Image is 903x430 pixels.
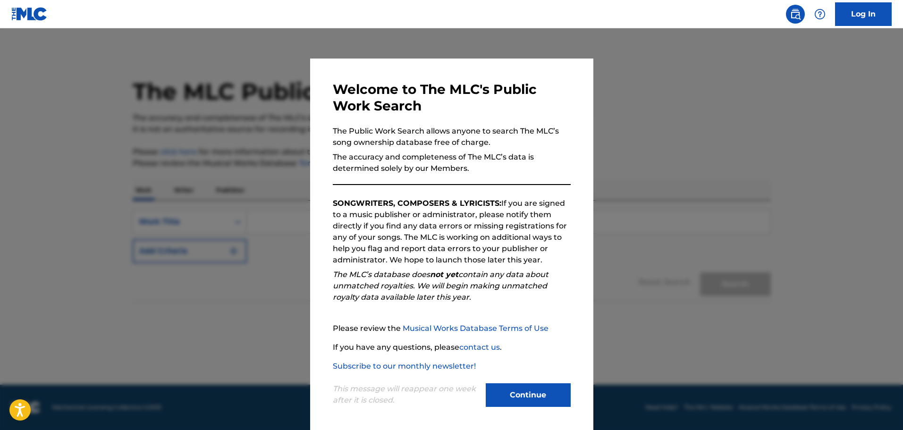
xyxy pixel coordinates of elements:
p: This message will reappear one week after it is closed. [333,383,480,406]
strong: not yet [430,270,458,279]
button: Continue [486,383,571,407]
p: If you have any questions, please . [333,342,571,353]
a: contact us [459,343,500,352]
img: MLC Logo [11,7,48,21]
div: Help [810,5,829,24]
img: help [814,8,826,20]
h3: Welcome to The MLC's Public Work Search [333,81,571,114]
a: Subscribe to our monthly newsletter! [333,362,476,371]
a: Musical Works Database Terms of Use [403,324,549,333]
p: If you are signed to a music publisher or administrator, please notify them directly if you find ... [333,198,571,266]
p: The Public Work Search allows anyone to search The MLC’s song ownership database free of charge. [333,126,571,148]
p: Please review the [333,323,571,334]
iframe: Chat Widget [856,385,903,430]
img: search [790,8,801,20]
p: The accuracy and completeness of The MLC’s data is determined solely by our Members. [333,152,571,174]
a: Public Search [786,5,805,24]
strong: SONGWRITERS, COMPOSERS & LYRICISTS: [333,199,501,208]
a: Log In [835,2,892,26]
em: The MLC’s database does contain any data about unmatched royalties. We will begin making unmatche... [333,270,549,302]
